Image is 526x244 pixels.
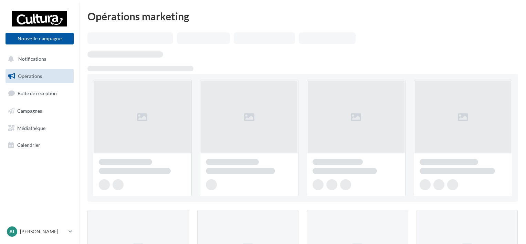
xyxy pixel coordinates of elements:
a: Opérations [4,69,75,83]
button: Nouvelle campagne [6,33,74,44]
p: [PERSON_NAME] [20,228,66,235]
a: Boîte de réception [4,86,75,101]
a: Calendrier [4,138,75,152]
a: Médiathèque [4,121,75,135]
a: Campagnes [4,104,75,118]
span: Opérations [18,73,42,79]
span: Notifications [18,56,46,62]
button: Notifications [4,52,72,66]
span: Médiathèque [17,125,45,131]
div: Opérations marketing [87,11,518,21]
span: Calendrier [17,142,40,148]
a: Al [PERSON_NAME] [6,225,74,238]
span: Campagnes [17,108,42,114]
span: Al [9,228,15,235]
span: Boîte de réception [18,90,57,96]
